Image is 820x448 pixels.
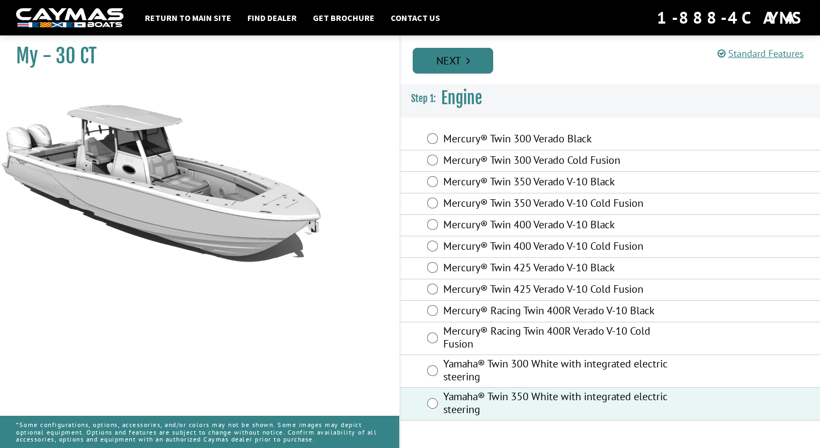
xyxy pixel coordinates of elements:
[242,11,302,25] a: Find Dealer
[443,132,669,148] label: Mercury® Twin 300 Verado Black
[140,11,237,25] a: Return to main site
[443,218,669,234] label: Mercury® Twin 400 Verado V-10 Black
[413,48,493,74] a: Next
[410,46,820,74] ul: Pagination
[443,357,669,386] label: Yamaha® Twin 300 White with integrated electric steering
[657,6,804,30] div: 1-888-4CAYMAS
[16,8,123,28] img: white-logo-c9c8dbefe5ff5ceceb0f0178aa75bf4bb51f6bca0971e226c86eb53dfe498488.png
[443,240,669,255] label: Mercury® Twin 400 Verado V-10 Cold Fusion
[443,197,669,212] label: Mercury® Twin 350 Verado V-10 Cold Fusion
[385,11,445,25] a: Contact Us
[443,283,669,298] label: Mercury® Twin 425 Verado V-10 Cold Fusion
[443,175,669,191] label: Mercury® Twin 350 Verado V-10 Black
[443,324,669,353] label: Mercury® Racing Twin 400R Verado V-10 Cold Fusion
[307,11,380,25] a: Get Brochure
[443,154,669,169] label: Mercury® Twin 300 Verado Cold Fusion
[717,47,804,60] a: Standard Features
[400,78,820,118] h3: Engine
[443,304,669,320] label: Mercury® Racing Twin 400R Verado V-10 Black
[443,261,669,277] label: Mercury® Twin 425 Verado V-10 Black
[443,390,669,418] label: Yamaha® Twin 350 White with integrated electric steering
[16,416,383,448] p: *Some configurations, options, accessories, and/or colors may not be shown. Some images may depic...
[16,44,372,68] h1: My - 30 CT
